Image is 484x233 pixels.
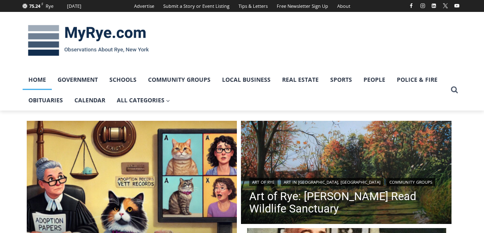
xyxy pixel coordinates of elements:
a: Calendar [69,90,111,111]
img: MyRye.com [23,19,154,62]
a: People [358,69,391,90]
button: View Search Form [447,83,462,97]
span: All Categories [117,96,170,105]
a: Art of Rye: [PERSON_NAME] Read Wildlife Sanctuary [249,190,443,215]
a: Art of Rye [249,178,278,186]
a: Instagram [418,1,428,11]
span: F [42,2,43,6]
a: Sports [324,69,358,90]
nav: Primary Navigation [23,69,447,111]
div: Rye [46,2,53,10]
a: Police & Fire [391,69,443,90]
a: Linkedin [429,1,439,11]
a: X [440,1,450,11]
a: Schools [104,69,142,90]
a: All Categories [111,90,176,111]
a: Read More Art of Rye: Edith G. Read Wildlife Sanctuary [241,121,452,226]
a: Community Groups [387,178,435,186]
a: Facebook [406,1,416,11]
a: Government [52,69,104,90]
a: Local Business [216,69,276,90]
div: [DATE] [67,2,81,10]
a: Community Groups [142,69,216,90]
a: Obituaries [23,90,69,111]
img: (PHOTO: Edith G. Read Wildlife Sanctuary (Acrylic 12x24). Trail along Playland Lake. By Elizabeth... [241,121,452,226]
a: YouTube [452,1,462,11]
a: Real Estate [276,69,324,90]
span: 75.24 [29,3,40,9]
div: | | [249,176,443,186]
a: Home [23,69,52,90]
a: Art in [GEOGRAPHIC_DATA], [GEOGRAPHIC_DATA] [281,178,383,186]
